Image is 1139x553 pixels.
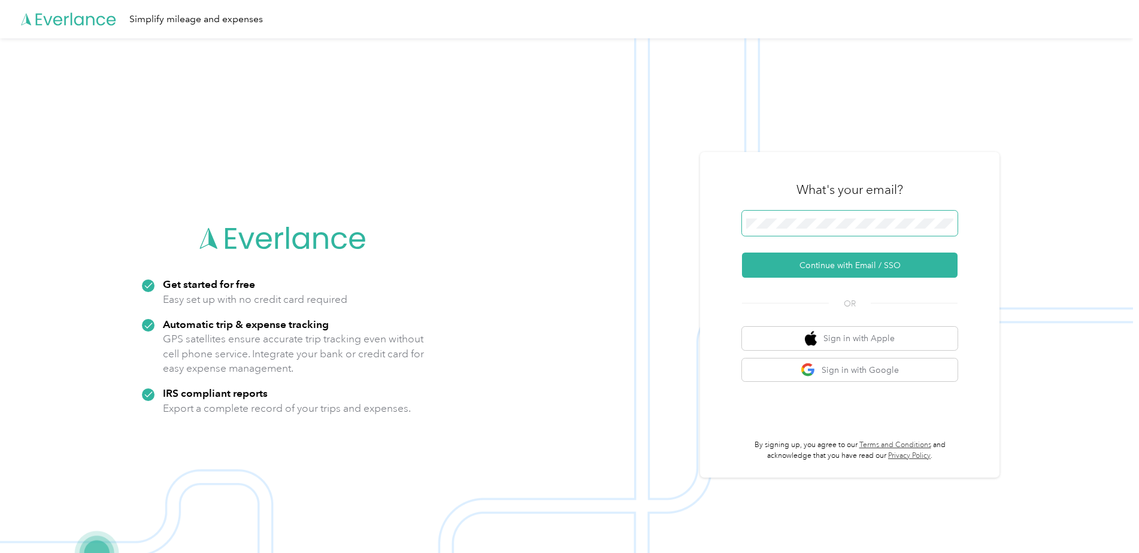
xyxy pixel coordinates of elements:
strong: Get started for free [163,278,255,290]
a: Terms and Conditions [859,440,931,449]
p: By signing up, you agree to our and acknowledge that you have read our . [742,440,958,461]
a: Privacy Policy [888,451,931,460]
button: google logoSign in with Google [742,358,958,382]
p: Easy set up with no credit card required [163,292,347,307]
img: google logo [801,363,816,378]
span: OR [829,297,871,310]
button: Continue with Email / SSO [742,253,958,278]
button: apple logoSign in with Apple [742,327,958,350]
div: Simplify mileage and expenses [129,12,263,27]
p: Export a complete record of your trips and expenses. [163,401,411,416]
img: apple logo [805,331,817,346]
strong: Automatic trip & expense tracking [163,318,329,330]
p: GPS satellites ensure accurate trip tracking even without cell phone service. Integrate your bank... [163,332,425,376]
strong: IRS compliant reports [163,387,268,399]
h3: What's your email? [796,181,903,198]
